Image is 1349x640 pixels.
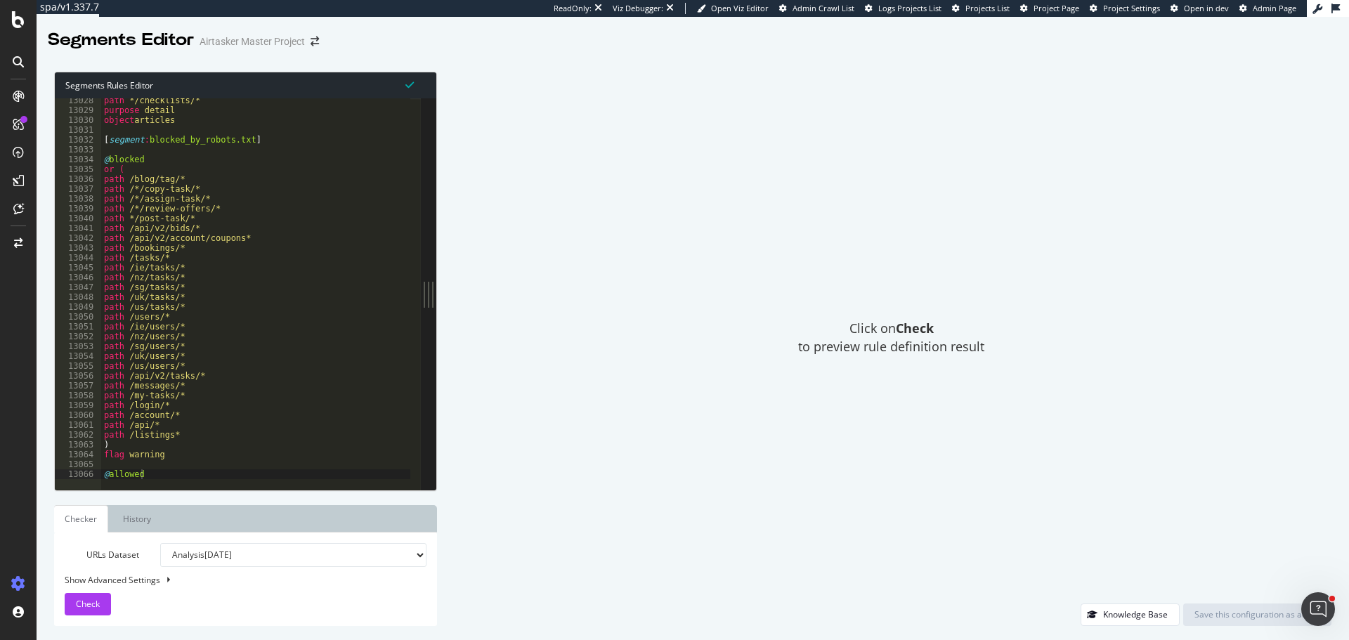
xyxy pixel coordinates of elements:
span: Admin Crawl List [793,3,854,13]
div: Segments Rules Editor [55,72,436,98]
label: URLs Dataset [54,543,150,567]
div: Airtasker Master Project [200,34,305,48]
div: Viz Debugger: [613,3,663,14]
div: 13043 [55,243,101,253]
div: 13064 [55,450,101,459]
div: 13053 [55,341,101,351]
span: Open in dev [1184,3,1229,13]
div: 13035 [55,164,101,174]
a: Checker [54,505,108,533]
div: 13048 [55,292,101,302]
button: Knowledge Base [1081,603,1180,626]
div: 13041 [55,223,101,233]
a: Project Page [1020,3,1079,14]
a: Projects List [952,3,1010,14]
div: 13058 [55,391,101,400]
span: Click on to preview rule definition result [798,320,984,355]
div: Save this configuration as active [1194,608,1320,620]
div: 13036 [55,174,101,184]
a: Knowledge Base [1081,608,1180,620]
div: 13037 [55,184,101,194]
div: 13051 [55,322,101,332]
a: Admin Crawl List [779,3,854,14]
div: ReadOnly: [554,3,592,14]
div: Show Advanced Settings [54,574,416,586]
div: 13050 [55,312,101,322]
span: Admin Page [1253,3,1296,13]
button: Save this configuration as active [1183,603,1331,626]
a: Open Viz Editor [697,3,769,14]
button: Check [65,593,111,615]
span: Check [76,598,100,610]
div: 13059 [55,400,101,410]
strong: Check [896,320,934,337]
div: 13062 [55,430,101,440]
a: Project Settings [1090,3,1160,14]
div: 13028 [55,96,101,105]
div: 13042 [55,233,101,243]
iframe: Intercom live chat [1301,592,1335,626]
span: Project Settings [1103,3,1160,13]
span: Projects List [965,3,1010,13]
div: 13065 [55,459,101,469]
div: 13030 [55,115,101,125]
div: 13046 [55,273,101,282]
div: 13040 [55,214,101,223]
a: Open in dev [1171,3,1229,14]
div: 13038 [55,194,101,204]
div: 13063 [55,440,101,450]
div: 13034 [55,155,101,164]
a: History [112,505,162,533]
div: 13061 [55,420,101,430]
div: 13031 [55,125,101,135]
span: Logs Projects List [878,3,941,13]
div: 13029 [55,105,101,115]
div: 13033 [55,145,101,155]
span: Project Page [1034,3,1079,13]
div: Segments Editor [48,28,194,52]
div: 13054 [55,351,101,361]
div: 13049 [55,302,101,312]
span: Open Viz Editor [711,3,769,13]
div: 13032 [55,135,101,145]
span: Syntax is valid [405,78,414,91]
div: 13060 [55,410,101,420]
div: 13047 [55,282,101,292]
div: Knowledge Base [1103,608,1168,620]
div: 13055 [55,361,101,371]
a: Logs Projects List [865,3,941,14]
div: arrow-right-arrow-left [311,37,319,46]
div: 13044 [55,253,101,263]
div: 13052 [55,332,101,341]
div: 13039 [55,204,101,214]
div: 13056 [55,371,101,381]
a: Admin Page [1239,3,1296,14]
div: 13057 [55,381,101,391]
div: 13066 [55,469,101,479]
div: 13045 [55,263,101,273]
